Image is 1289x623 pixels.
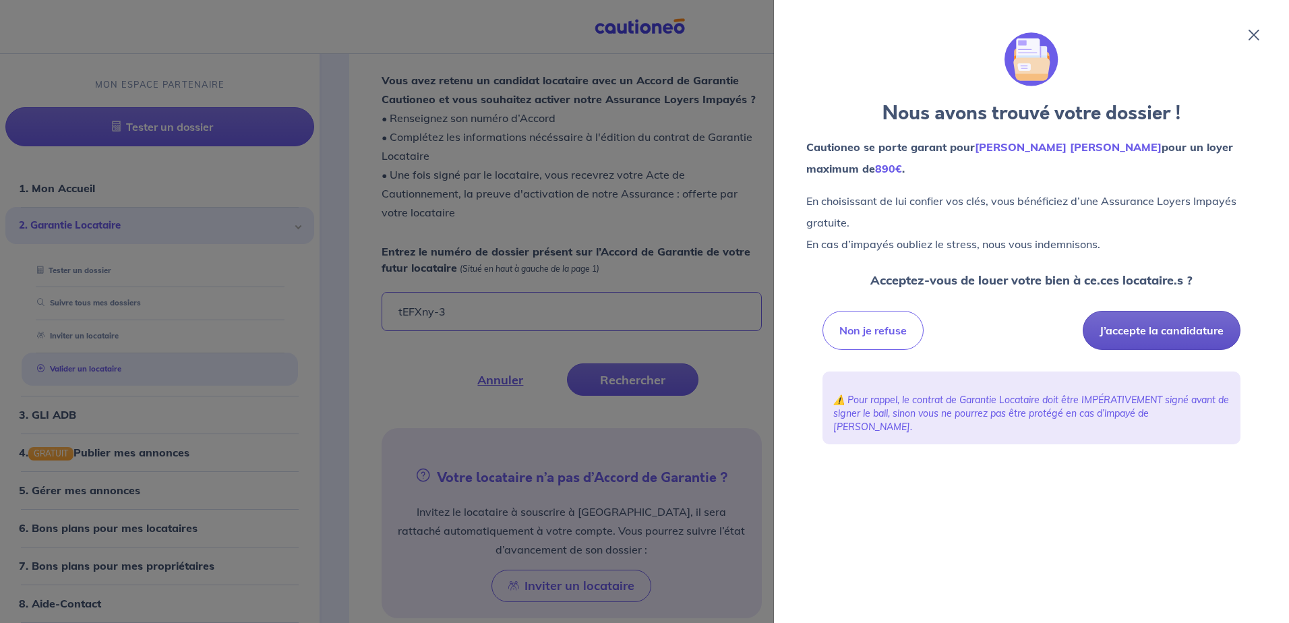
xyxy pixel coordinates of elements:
strong: Cautioneo se porte garant pour pour un loyer maximum de . [806,140,1233,175]
em: [PERSON_NAME] [PERSON_NAME] [975,140,1162,154]
em: 890€ [875,162,902,175]
img: illu_folder.svg [1005,32,1058,86]
strong: Acceptez-vous de louer votre bien à ce.ces locataire.s ? [870,272,1193,288]
button: Non je refuse [822,311,924,350]
p: En choisissant de lui confier vos clés, vous bénéficiez d’une Assurance Loyers Impayés gratuite. ... [806,190,1257,255]
strong: Nous avons trouvé votre dossier ! [882,100,1181,127]
button: J’accepte la candidature [1083,311,1240,350]
p: ⚠️ Pour rappel, le contrat de Garantie Locataire doit être IMPÉRATIVEMENT signé avant de signer l... [833,393,1230,434]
